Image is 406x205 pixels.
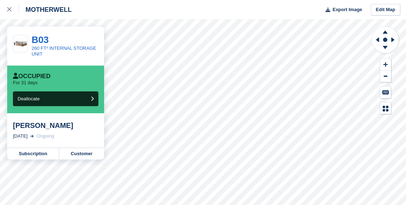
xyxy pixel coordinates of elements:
button: Zoom Out [380,71,391,82]
a: B03 [32,34,49,45]
div: Occupied [13,73,51,80]
button: Map Legend [380,102,391,114]
div: [DATE] [13,133,28,140]
a: Subscription [7,148,59,159]
div: Ongoing [37,133,54,140]
a: Customer [59,148,104,159]
button: Export Image [321,4,362,16]
span: Deallocate [18,96,39,101]
button: Deallocate [13,91,98,106]
img: Screenshot%202025-05-22%20at%2015.20.24.png [13,38,28,49]
button: Zoom In [380,59,391,71]
div: MOTHERWELL [19,5,72,14]
a: 260 FT² INTERNAL STORAGE UNIT [32,46,96,57]
button: Keyboard Shortcuts [380,86,391,98]
img: arrow-right-light-icn-cde0832a797a2874e46488d9cf13f60e5c3a73dbe684e267c42b8395dfbc2abf.svg [30,135,34,138]
a: Edit Map [371,4,400,16]
div: [PERSON_NAME] [13,121,98,130]
span: Export Image [332,6,362,13]
p: For 31 days [13,80,38,86]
